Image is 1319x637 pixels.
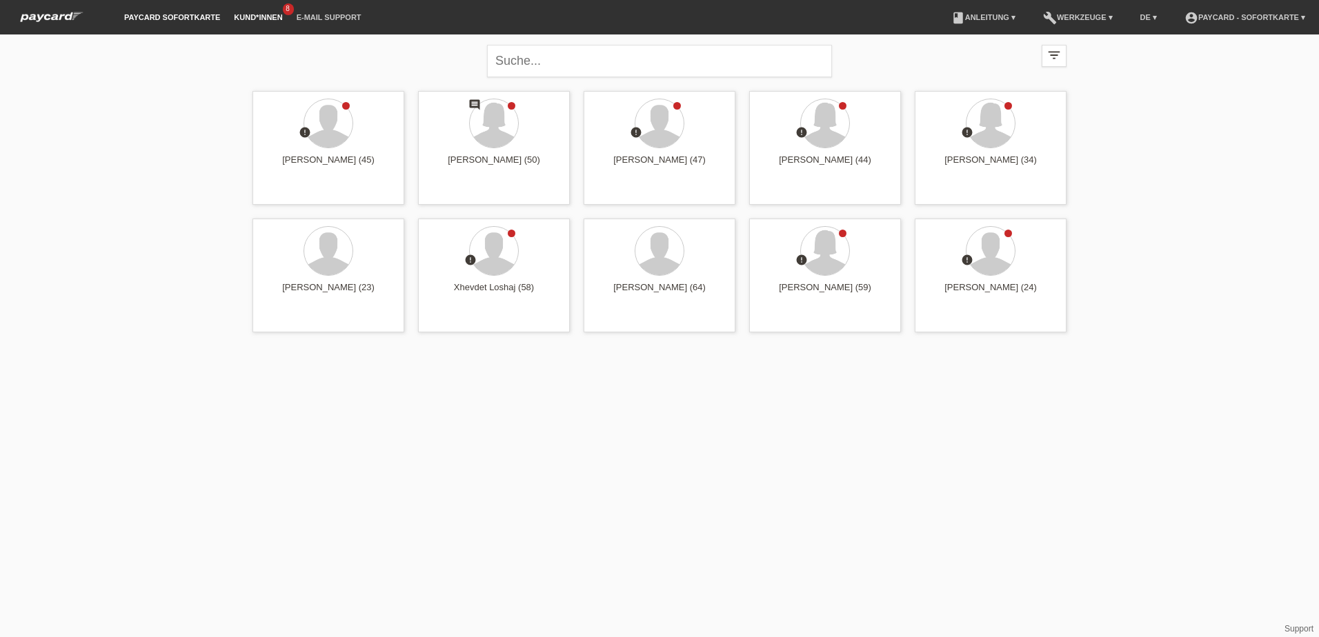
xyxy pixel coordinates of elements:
i: filter_list [1047,48,1062,63]
i: build [1043,11,1057,25]
a: buildWerkzeuge ▾ [1036,13,1120,21]
i: error [961,126,973,139]
div: [PERSON_NAME] (50) [429,154,559,176]
i: error [630,126,642,139]
div: Zurückgewiesen [299,126,311,141]
a: paycard Sofortkarte [14,16,90,26]
i: error [795,126,808,139]
div: [PERSON_NAME] (59) [760,282,890,304]
div: [PERSON_NAME] (34) [926,154,1055,176]
i: book [951,11,965,25]
a: Support [1285,624,1313,634]
a: Kund*innen [227,13,289,21]
i: account_circle [1184,11,1198,25]
div: [PERSON_NAME] (24) [926,282,1055,304]
a: account_circlepaycard - Sofortkarte ▾ [1178,13,1312,21]
div: [PERSON_NAME] (47) [595,154,724,176]
input: Suche... [487,45,832,77]
div: Zurückgewiesen [961,254,973,268]
div: [PERSON_NAME] (64) [595,282,724,304]
div: Zurückgewiesen [795,126,808,141]
i: error [961,254,973,266]
i: error [299,126,311,139]
a: DE ▾ [1133,13,1164,21]
a: E-Mail Support [290,13,368,21]
i: error [795,254,808,266]
div: [PERSON_NAME] (44) [760,154,890,176]
span: 8 [283,3,294,15]
div: Zurückgewiesen [961,126,973,141]
div: [PERSON_NAME] (23) [264,282,393,304]
div: Zurückgewiesen [464,254,477,268]
a: paycard Sofortkarte [117,13,227,21]
div: Neuer Kommentar [468,99,481,113]
i: error [464,254,477,266]
div: Zurückgewiesen [795,254,808,268]
img: paycard Sofortkarte [14,10,90,24]
a: bookAnleitung ▾ [944,13,1022,21]
i: comment [468,99,481,111]
div: Zurückgewiesen [630,126,642,141]
div: Xhevdet Loshaj (58) [429,282,559,304]
div: [PERSON_NAME] (45) [264,154,393,176]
